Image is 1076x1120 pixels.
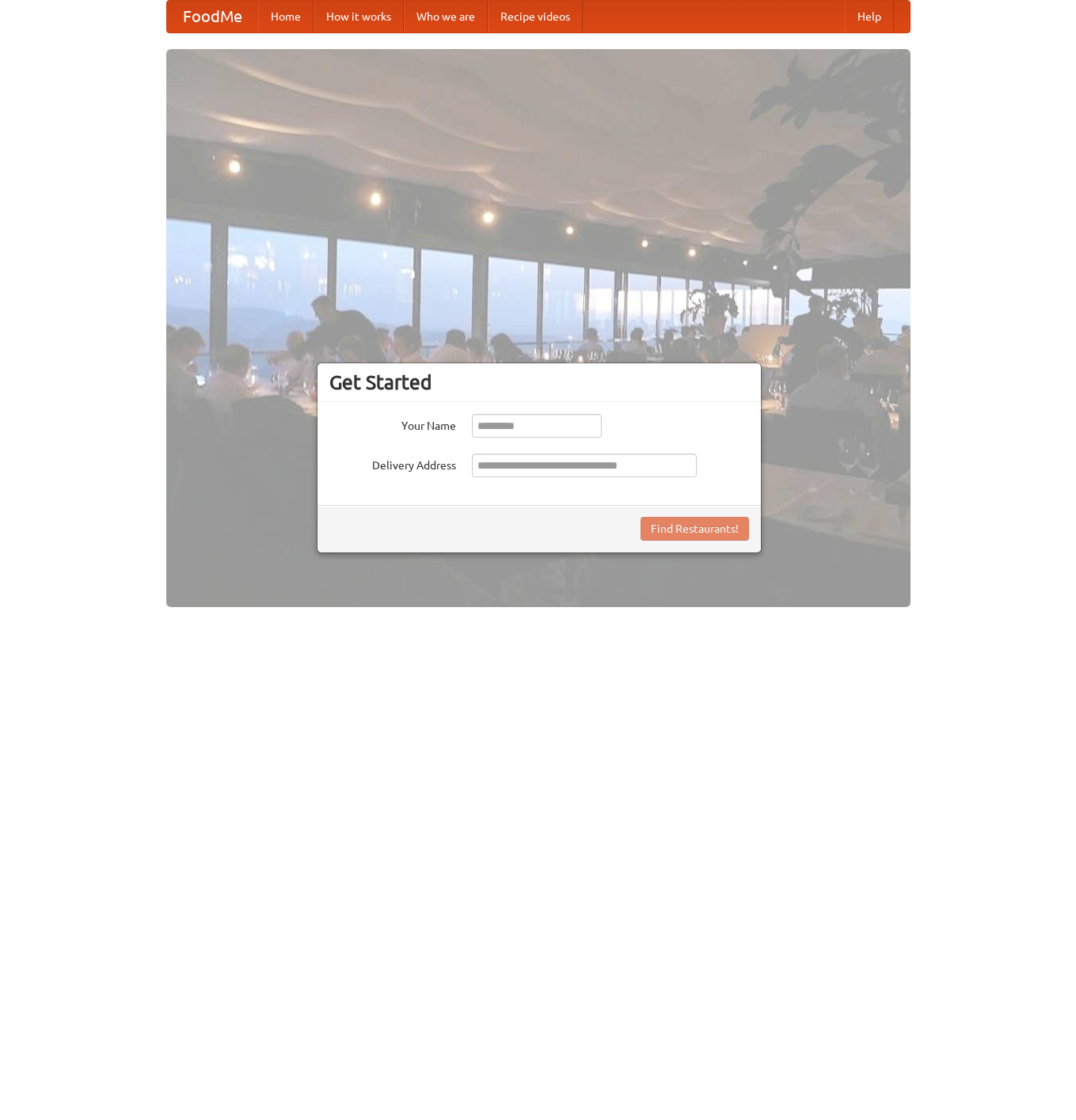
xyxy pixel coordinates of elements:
[641,517,749,541] button: Find Restaurants!
[314,1,404,32] a: How it works
[404,1,488,32] a: Who we are
[329,370,749,394] h3: Get Started
[329,414,456,434] label: Your Name
[329,454,456,473] label: Delivery Address
[845,1,894,32] a: Help
[167,1,258,32] a: FoodMe
[258,1,314,32] a: Home
[488,1,583,32] a: Recipe videos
